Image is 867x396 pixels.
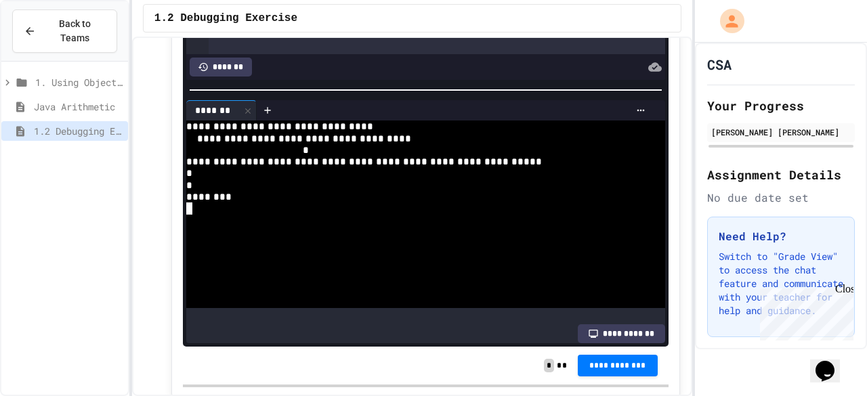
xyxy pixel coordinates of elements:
[707,96,855,115] h2: Your Progress
[34,100,123,114] span: Java Arithmetic
[707,165,855,184] h2: Assignment Details
[707,190,855,206] div: No due date set
[706,5,748,37] div: My Account
[707,55,732,74] h1: CSA
[810,342,853,382] iframe: chat widget
[755,283,853,340] iframe: chat widget
[35,75,123,89] span: 1. Using Objects and Methods
[719,250,843,317] p: Switch to "Grade View" to access the chat feature and communicate with your teacher for help and ...
[44,17,106,45] span: Back to Teams
[719,228,843,244] h3: Need Help?
[34,124,123,138] span: 1.2 Debugging Exercise
[12,9,117,53] button: Back to Teams
[711,126,851,138] div: [PERSON_NAME] [PERSON_NAME]
[154,10,297,26] span: 1.2 Debugging Exercise
[5,5,93,86] div: Chat with us now!Close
